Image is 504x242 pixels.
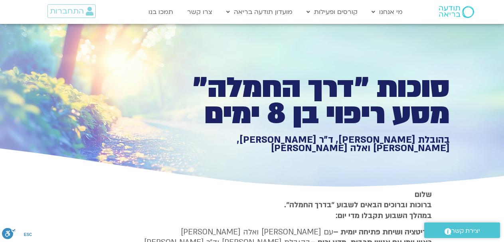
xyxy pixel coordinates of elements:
a: צרו קשר [183,4,216,20]
span: התחברות [50,7,84,16]
strong: מדיטציה ושיחת פתיחה יומית – [333,227,432,237]
a: מי אנחנו [368,4,407,20]
a: קורסים ופעילות [302,4,362,20]
h1: סוכות ״דרך החמלה״ מסע ריפוי בן 8 ימים [173,75,450,127]
h1: בהובלת [PERSON_NAME], ד״ר [PERSON_NAME], [PERSON_NAME] ואלה [PERSON_NAME] [173,136,450,153]
a: התחברות [47,4,96,18]
strong: שלום [415,189,432,200]
img: תודעה בריאה [439,6,474,18]
a: מועדון תודעה בריאה [222,4,296,20]
a: יצירת קשר [424,222,500,238]
strong: ברוכות וברוכים הבאים לשבוע ״בדרך החמלה״. במהלך השבוע תקבלו מדי יום: [284,200,432,220]
a: תמכו בנו [144,4,177,20]
span: יצירת קשר [451,226,480,236]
